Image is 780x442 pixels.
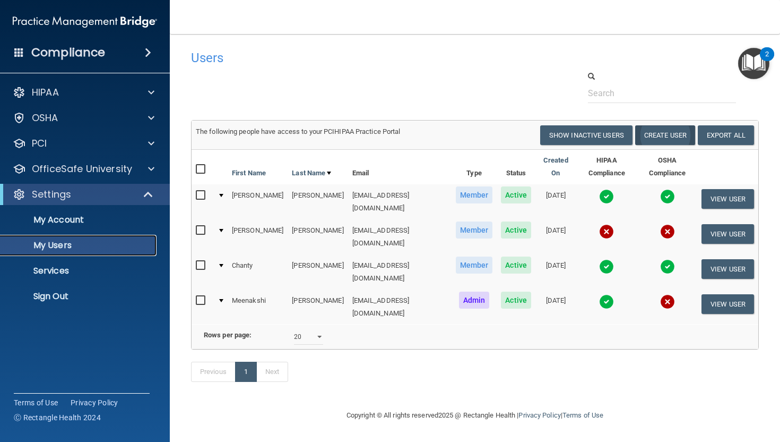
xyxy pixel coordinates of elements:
td: [PERSON_NAME] [228,184,288,219]
img: tick.e7d51cea.svg [660,259,675,274]
span: The following people have access to your PCIHIPAA Practice Portal [196,127,401,135]
td: [DATE] [535,254,576,290]
span: Admin [459,292,490,309]
td: [DATE] [535,184,576,219]
a: Privacy Policy [71,397,118,408]
img: cross.ca9f0e7f.svg [599,224,614,239]
iframe: Drift Widget Chat Controller [596,367,767,409]
button: View User [701,259,754,279]
p: OfficeSafe University [32,163,132,175]
p: PCI [32,137,47,150]
a: Settings [13,188,154,201]
a: First Name [232,167,266,180]
a: PCI [13,137,154,150]
td: [DATE] [535,219,576,254]
img: tick.e7d51cea.svg [599,189,614,204]
div: 2 [765,54,769,68]
th: HIPAA Compliance [576,150,637,184]
span: Member [456,257,493,274]
a: Last Name [292,167,331,180]
td: [PERSON_NAME] [288,254,348,290]
a: OSHA [13,112,154,124]
p: HIPAA [32,86,59,99]
th: Type [452,150,497,184]
span: Active [501,186,531,203]
img: cross.ca9f0e7f.svg [660,294,675,309]
button: View User [701,294,754,314]
a: Created On [540,154,572,180]
p: Settings [32,188,71,201]
h4: Compliance [31,45,105,60]
td: [EMAIL_ADDRESS][DOMAIN_NAME] [348,290,452,324]
p: OSHA [32,112,58,124]
span: Active [501,222,531,239]
a: HIPAA [13,86,154,99]
p: My Account [7,215,152,225]
a: 1 [235,362,257,382]
input: Search [588,83,736,103]
img: tick.e7d51cea.svg [599,294,614,309]
button: Show Inactive Users [540,125,632,145]
td: [EMAIL_ADDRESS][DOMAIN_NAME] [348,254,452,290]
b: Rows per page: [204,331,252,339]
a: Next [256,362,288,382]
td: [PERSON_NAME] [288,290,348,324]
div: Copyright © All rights reserved 2025 @ Rectangle Health | | [281,398,669,432]
p: Sign Out [7,291,152,302]
span: Member [456,186,493,203]
button: View User [701,224,754,244]
span: Active [501,292,531,309]
img: PMB logo [13,11,157,32]
h4: Users [191,51,516,65]
td: [PERSON_NAME] [228,219,288,254]
span: Ⓒ Rectangle Health 2024 [14,412,101,423]
td: [EMAIL_ADDRESS][DOMAIN_NAME] [348,184,452,219]
th: OSHA Compliance [637,150,697,184]
p: My Users [7,240,152,251]
button: Create User [635,125,695,145]
td: Meenakshi [228,290,288,324]
button: Open Resource Center, 2 new notifications [738,48,769,79]
a: Export All [698,125,754,145]
a: OfficeSafe University [13,163,154,175]
img: tick.e7d51cea.svg [599,259,614,274]
p: Services [7,266,152,276]
td: [EMAIL_ADDRESS][DOMAIN_NAME] [348,219,452,254]
a: Terms of Use [562,411,603,419]
td: Chanty [228,254,288,290]
span: Member [456,222,493,239]
span: Active [501,257,531,274]
img: tick.e7d51cea.svg [660,189,675,204]
a: Privacy Policy [518,411,560,419]
img: cross.ca9f0e7f.svg [660,224,675,239]
button: View User [701,189,754,209]
a: Previous [191,362,236,382]
th: Email [348,150,452,184]
td: [PERSON_NAME] [288,184,348,219]
td: [DATE] [535,290,576,324]
th: Status [497,150,535,184]
td: [PERSON_NAME] [288,219,348,254]
a: Terms of Use [14,397,58,408]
